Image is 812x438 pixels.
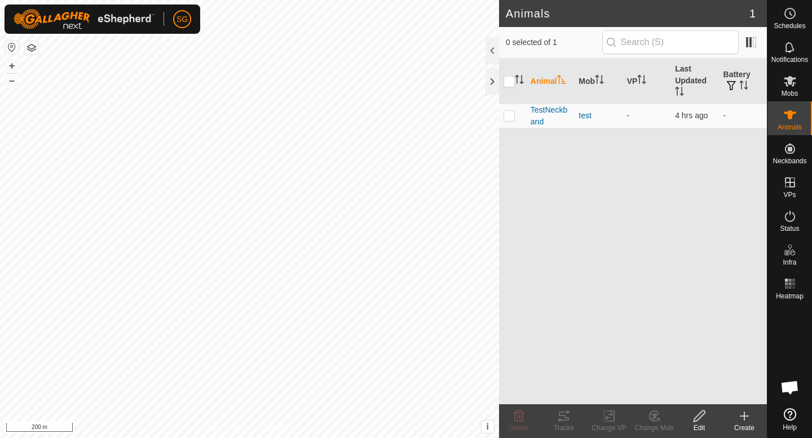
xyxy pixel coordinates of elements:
div: Edit [677,423,722,433]
span: Status [780,225,799,232]
p-sorticon: Activate to sort [557,77,566,86]
p-sorticon: Activate to sort [515,77,524,86]
span: 0 selected of 1 [506,37,602,48]
a: Privacy Policy [205,423,247,433]
span: Heatmap [776,293,804,300]
div: Create [722,423,767,433]
p-sorticon: Activate to sort [675,88,684,97]
span: Mobs [782,90,798,97]
a: Contact Us [261,423,294,433]
app-display-virtual-paddock-transition: - [627,111,630,120]
td: - [719,104,767,128]
th: VP [623,59,670,104]
button: Map Layers [25,41,38,55]
div: Change Mob [632,423,677,433]
span: Schedules [774,23,805,29]
span: Delete [509,424,529,432]
button: – [5,74,19,87]
div: Change VP [586,423,632,433]
button: Reset Map [5,41,19,54]
span: i [487,422,489,431]
th: Battery [719,59,767,104]
p-sorticon: Activate to sort [595,77,604,86]
span: 13 Oct 2025, 2:58 pm [675,111,708,120]
span: 1 [749,5,756,22]
img: Gallagher Logo [14,9,155,29]
span: SG [176,14,188,25]
div: Tracks [541,423,586,433]
th: Animal [526,59,574,104]
div: test [579,110,617,122]
p-sorticon: Activate to sort [739,82,748,91]
th: Mob [574,59,622,104]
span: Infra [783,259,796,266]
button: + [5,59,19,73]
span: Notifications [771,56,808,63]
h2: Animals [506,7,749,20]
input: Search (S) [602,30,739,54]
div: Open chat [773,370,807,404]
button: i [482,421,494,433]
span: VPs [783,191,796,198]
span: Help [783,424,797,431]
th: Last Updated [670,59,718,104]
span: TestNeckband [531,104,570,128]
p-sorticon: Activate to sort [637,77,646,86]
a: Help [767,404,812,435]
span: Animals [778,124,802,131]
span: Neckbands [773,158,806,164]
